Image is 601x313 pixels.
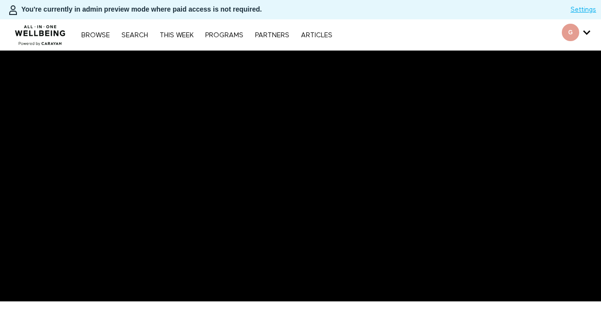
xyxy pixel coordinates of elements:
[76,32,115,39] a: Browse
[250,32,294,39] a: PARTNERS
[571,5,596,15] a: Settings
[155,32,198,39] a: THIS WEEK
[7,4,19,16] img: person-bdfc0eaa9744423c596e6e1c01710c89950b1dff7c83b5d61d716cfd8139584f.svg
[200,32,248,39] a: PROGRAMS
[76,30,337,40] nav: Primary
[117,32,153,39] a: Search
[296,32,337,39] a: ARTICLES
[11,18,70,47] img: CARAVAN
[555,19,598,50] div: Secondary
